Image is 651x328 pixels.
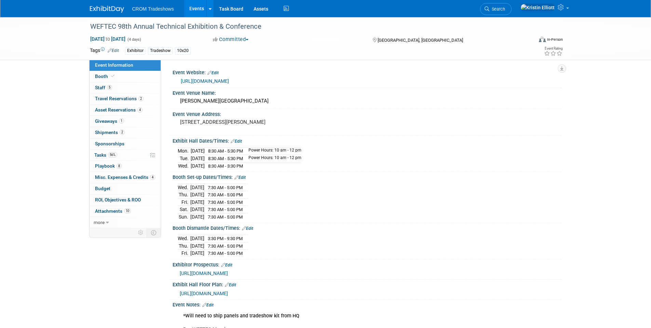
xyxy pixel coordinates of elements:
[90,6,124,13] img: ExhibitDay
[90,47,119,55] td: Tags
[173,109,561,118] div: Event Venue Address:
[88,21,523,33] div: WEFTEC 98th Annual Technical Exhibition & Conference
[132,6,174,12] span: CROM Tradeshows
[231,139,242,144] a: Edit
[539,37,546,42] img: Format-Inperson.png
[178,250,190,257] td: Fri.
[127,37,141,42] span: (4 days)
[190,184,204,191] td: [DATE]
[211,36,251,43] button: Committed
[190,250,204,257] td: [DATE]
[178,235,190,242] td: Wed.
[90,36,126,42] span: [DATE] [DATE]
[95,197,141,202] span: ROI, Objectives & ROO
[90,116,161,127] a: Giveaways1
[95,186,110,191] span: Budget
[95,85,112,90] span: Staff
[105,36,111,42] span: to
[244,155,301,162] td: Power Hours: 10 am - 12 pm
[90,217,161,228] a: more
[208,156,243,161] span: 8:30 AM - 5:30 PM
[225,283,236,287] a: Edit
[108,48,119,53] a: Edit
[137,107,143,113] span: 4
[520,4,555,11] img: Kristin Elliott
[124,208,131,213] span: 10
[178,191,190,199] td: Thu.
[173,300,561,309] div: Event Notes:
[190,191,204,199] td: [DATE]
[244,147,301,155] td: Power Hours: 10 am - 12 pm
[90,82,161,93] a: Staff5
[90,150,161,161] a: Tasks56%
[95,130,125,135] span: Shipments
[90,195,161,206] a: ROI, Objectives & ROO
[95,208,131,214] span: Attachments
[90,71,161,82] a: Booth
[178,96,556,106] div: [PERSON_NAME][GEOGRAPHIC_DATA]
[138,96,144,101] span: 2
[147,228,161,237] td: Toggle Event Tabs
[190,198,204,206] td: [DATE]
[480,3,512,15] a: Search
[178,206,190,213] td: Sat.
[95,62,133,68] span: Event Information
[90,60,161,71] a: Event Information
[90,93,161,104] a: Travel Reservations2
[173,279,561,288] div: Exhibit Hall Floor Plan:
[90,161,161,172] a: Playbook8
[208,214,243,220] span: 7:30 AM - 5:00 PM
[178,155,191,162] td: Tue.
[178,198,190,206] td: Fri.
[95,174,155,180] span: Misc. Expenses & Credits
[120,130,125,135] span: 2
[180,271,228,276] span: [URL][DOMAIN_NAME]
[180,119,327,125] pre: [STREET_ADDRESS][PERSON_NAME]
[90,139,161,149] a: Sponsorships
[191,147,205,155] td: [DATE]
[173,260,561,268] div: Exhibitor Prospectus:
[119,118,124,123] span: 1
[208,251,243,256] span: 7:30 AM - 5:00 PM
[178,184,190,191] td: Wed.
[95,163,122,169] span: Playbook
[208,148,243,154] span: 8:30 AM - 5:30 PM
[190,213,204,220] td: [DATE]
[180,291,228,296] a: [URL][DOMAIN_NAME]
[190,235,204,242] td: [DATE]
[175,47,191,54] div: 10x20
[489,6,505,12] span: Search
[173,172,561,181] div: Booth Set-up Dates/Times:
[190,242,204,250] td: [DATE]
[207,70,219,75] a: Edit
[150,175,155,180] span: 4
[178,213,190,220] td: Sun.
[95,118,124,124] span: Giveaways
[202,303,214,307] a: Edit
[208,185,243,190] span: 7:30 AM - 5:00 PM
[178,147,191,155] td: Mon.
[190,206,204,213] td: [DATE]
[208,244,243,249] span: 7:30 AM - 5:00 PM
[547,37,563,42] div: In-Person
[94,220,105,225] span: more
[208,236,243,241] span: 3:30 PM - 9:30 PM
[125,47,146,54] div: Exhibitor
[234,175,246,180] a: Edit
[178,162,191,169] td: Wed.
[135,228,147,237] td: Personalize Event Tab Strip
[208,200,243,205] span: 7:30 AM - 5:00 PM
[173,88,561,96] div: Event Venue Name:
[208,192,243,197] span: 7:30 AM - 5:00 PM
[191,162,205,169] td: [DATE]
[108,152,117,157] span: 56%
[95,74,116,79] span: Booth
[95,141,124,146] span: Sponsorships
[242,226,253,231] a: Edit
[95,107,143,113] span: Asset Reservations
[90,172,161,183] a: Misc. Expenses & Credits4
[117,163,122,169] span: 8
[111,74,114,78] i: Booth reservation complete
[90,206,161,217] a: Attachments10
